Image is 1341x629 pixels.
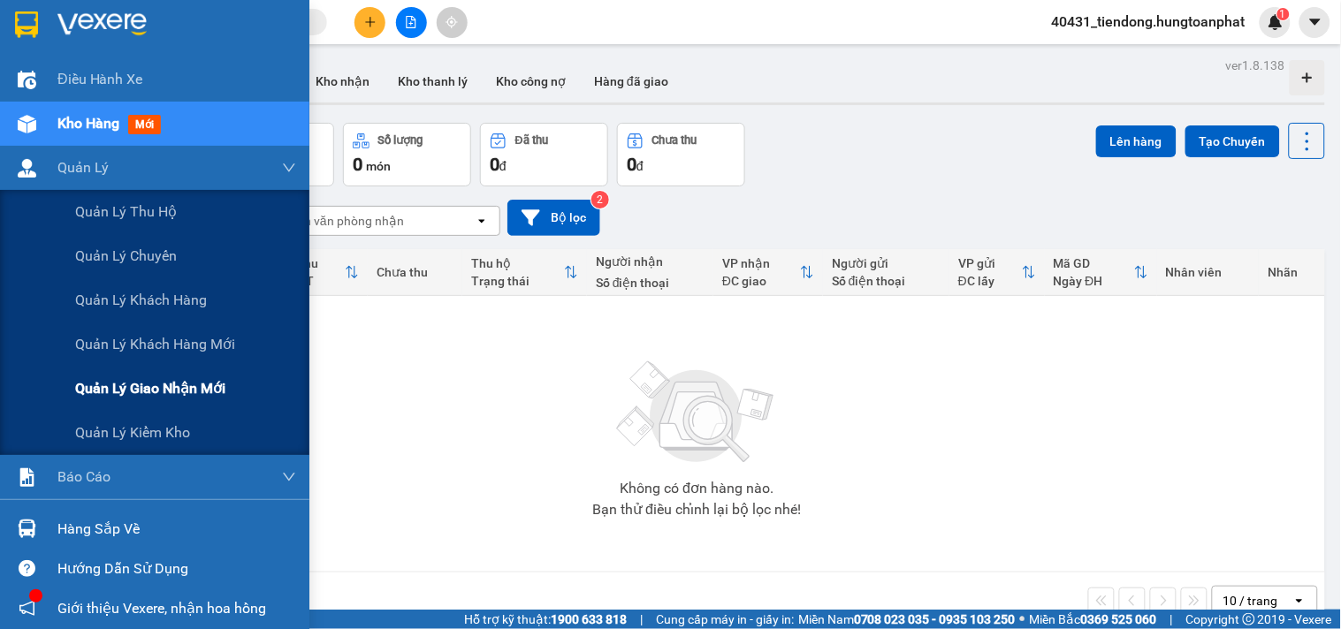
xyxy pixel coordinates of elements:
[1020,616,1025,623] span: ⚪️
[18,468,36,487] img: solution-icon
[636,159,644,173] span: đ
[18,71,36,89] img: warehouse-icon
[282,212,404,230] div: Chọn văn phòng nhận
[128,115,161,134] span: mới
[18,519,36,538] img: warehouse-icon
[343,123,471,186] button: Số lượng0món
[446,16,458,28] span: aim
[1280,8,1286,20] span: 1
[1166,265,1251,279] div: Nhân viên
[384,60,482,102] button: Kho thanh lý
[798,610,1016,629] span: Miền Nam
[1299,7,1330,38] button: caret-down
[832,256,941,270] div: Người gửi
[1307,14,1323,30] span: caret-down
[75,421,190,443] span: Quản lý kiểm kho
[75,377,225,399] span: Quản lý giao nhận mới
[592,503,801,517] div: Bạn thử điều chỉnh lại bộ lọc nhé!
[57,597,266,619] span: Giới thiệu Vexere, nhận hoa hồng
[1054,256,1134,270] div: Mã GD
[282,470,296,484] span: down
[18,159,36,178] img: warehouse-icon
[462,249,587,296] th: Toggle SortBy
[75,333,235,355] span: Quản lý khách hàng mới
[617,123,745,186] button: Chưa thu0đ
[471,274,564,288] div: Trạng thái
[656,610,794,629] span: Cung cấp máy in - giấy in:
[19,560,35,577] span: question-circle
[591,191,609,208] sup: 2
[1292,594,1307,608] svg: open
[958,256,1021,270] div: VP gửi
[596,254,705,269] div: Người nhận
[958,274,1021,288] div: ĐC lấy
[475,214,489,228] svg: open
[57,556,296,582] div: Hướng dẫn sử dụng
[75,245,177,267] span: Quản lý chuyến
[608,351,785,474] img: svg+xml;base64,PHN2ZyBjbGFzcz0ibGlzdC1wbHVnX19zdmciIHhtbG5zPSJodHRwOi8vd3d3LnczLm9yZy8yMDAwL3N2Zy...
[464,610,627,629] span: Hỗ trợ kỹ thuật:
[1243,613,1255,625] span: copyright
[281,256,345,270] div: Đã thu
[405,16,417,28] span: file-add
[480,123,608,186] button: Đã thu0đ
[652,134,697,147] div: Chưa thu
[499,159,507,173] span: đ
[515,134,548,147] div: Đã thu
[57,115,119,132] span: Kho hàng
[272,249,368,296] th: Toggle SortBy
[490,154,499,175] span: 0
[282,161,296,175] span: down
[1096,125,1177,157] button: Lên hàng
[713,249,823,296] th: Toggle SortBy
[281,274,345,288] div: HTTT
[551,612,627,626] strong: 1900 633 818
[377,265,453,279] div: Chưa thu
[832,274,941,288] div: Số điện thoại
[1054,274,1134,288] div: Ngày ĐH
[854,612,1016,626] strong: 0708 023 035 - 0935 103 250
[18,115,36,133] img: warehouse-icon
[1268,14,1284,30] img: icon-new-feature
[1290,60,1325,95] div: Tạo kho hàng mới
[1223,592,1278,610] div: 10 / trang
[57,466,110,488] span: Báo cáo
[57,516,296,542] div: Hàng sắp về
[1081,612,1157,626] strong: 0369 525 060
[396,7,427,38] button: file-add
[15,11,38,38] img: logo-vxr
[57,68,143,90] span: Điều hành xe
[353,154,362,175] span: 0
[75,201,177,223] span: Quản lý thu hộ
[437,7,468,38] button: aim
[1185,125,1280,157] button: Tạo Chuyến
[596,276,705,290] div: Số điện thoại
[19,600,35,617] span: notification
[378,134,423,147] div: Số lượng
[507,200,600,236] button: Bộ lọc
[1277,8,1290,20] sup: 1
[364,16,377,28] span: plus
[627,154,636,175] span: 0
[1268,265,1316,279] div: Nhãn
[640,610,643,629] span: |
[722,256,800,270] div: VP nhận
[722,274,800,288] div: ĐC giao
[1226,56,1285,75] div: ver 1.8.138
[949,249,1044,296] th: Toggle SortBy
[366,159,391,173] span: món
[482,60,580,102] button: Kho công nợ
[354,7,385,38] button: plus
[471,256,564,270] div: Thu hộ
[620,481,773,496] div: Không có đơn hàng nào.
[75,289,207,311] span: Quản lý khách hàng
[301,60,384,102] button: Kho nhận
[1045,249,1157,296] th: Toggle SortBy
[580,60,682,102] button: Hàng đã giao
[1030,610,1157,629] span: Miền Bắc
[1038,11,1260,33] span: 40431_tiendong.hungtoanphat
[1170,610,1173,629] span: |
[57,156,109,178] span: Quản Lý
